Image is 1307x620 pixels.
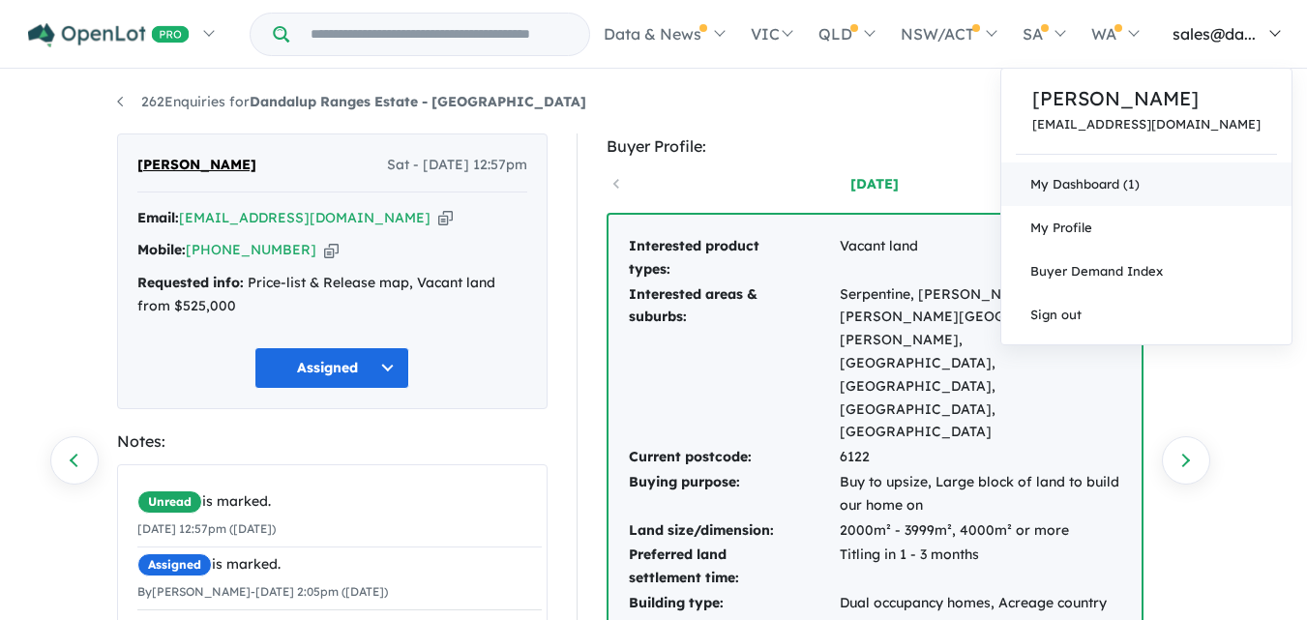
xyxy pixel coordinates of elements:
a: [DATE] [792,174,957,193]
nav: breadcrumb [117,91,1191,114]
td: Buying purpose: [628,470,839,518]
a: [EMAIL_ADDRESS][DOMAIN_NAME] [1032,117,1261,132]
td: 6122 [839,445,1122,470]
td: Titling in 1 - 3 months [839,543,1122,591]
button: Copy [438,208,453,228]
a: [EMAIL_ADDRESS][DOMAIN_NAME] [179,209,431,226]
td: Current postcode: [628,445,839,470]
td: Serpentine, [PERSON_NAME], [PERSON_NAME][GEOGRAPHIC_DATA][PERSON_NAME], [GEOGRAPHIC_DATA], [GEOGR... [839,282,1122,446]
small: By [PERSON_NAME] - [DATE] 2:05pm ([DATE]) [137,584,388,599]
div: is marked. [137,553,542,576]
strong: Email: [137,209,179,226]
td: Vacant land [839,234,1122,282]
a: Sign out [1001,293,1292,337]
img: Openlot PRO Logo White [28,23,190,47]
span: Assigned [137,553,212,576]
div: Price-list & Release map, Vacant land from $525,000 [137,272,527,318]
a: My Profile [1001,206,1292,250]
button: Assigned [254,347,409,389]
button: Copy [324,240,339,260]
td: Buy to upsize, Large block of land to build our home on [839,470,1122,518]
span: sales@da... [1173,24,1256,44]
td: Interested product types: [628,234,839,282]
td: Interested areas & suburbs: [628,282,839,446]
td: 2000m² - 3999m², 4000m² or more [839,518,1122,544]
div: Buyer Profile: [607,133,1144,160]
input: Try estate name, suburb, builder or developer [293,14,585,55]
div: Notes: [117,428,548,455]
a: Buyer Demand Index [1001,250,1292,293]
small: [DATE] 12:57pm ([DATE]) [137,521,276,536]
strong: Mobile: [137,241,186,258]
td: Land size/dimension: [628,518,839,544]
div: is marked. [137,490,542,514]
span: Sat - [DATE] 12:57pm [387,154,527,177]
span: [PERSON_NAME] [137,154,256,177]
td: Preferred land settlement time: [628,543,839,591]
a: My Dashboard (1) [1001,162,1292,206]
span: My Profile [1030,220,1092,235]
span: Unread [137,490,202,514]
strong: Requested info: [137,274,244,291]
a: [PERSON_NAME] [1032,84,1261,113]
a: [PHONE_NUMBER] [186,241,316,258]
strong: Dandalup Ranges Estate - [GEOGRAPHIC_DATA] [250,93,586,110]
a: 262Enquiries forDandalup Ranges Estate - [GEOGRAPHIC_DATA] [117,93,586,110]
